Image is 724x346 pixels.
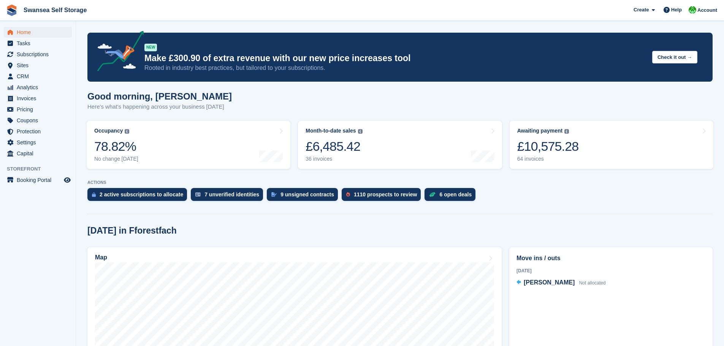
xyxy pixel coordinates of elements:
[7,165,76,173] span: Storefront
[517,128,563,134] div: Awaiting payment
[17,49,62,60] span: Subscriptions
[634,6,649,14] span: Create
[144,44,157,51] div: NEW
[516,278,606,288] a: [PERSON_NAME] Not allocated
[517,139,579,154] div: £10,575.28
[510,121,713,169] a: Awaiting payment £10,575.28 64 invoices
[17,115,62,126] span: Coupons
[87,91,232,101] h1: Good morning, [PERSON_NAME]
[100,191,183,197] div: 2 active subscriptions to allocate
[4,38,72,49] a: menu
[4,60,72,71] a: menu
[17,148,62,159] span: Capital
[517,156,579,162] div: 64 invoices
[92,192,96,197] img: active_subscription_to_allocate_icon-d502201f5373d7db506a760aba3b589e785aa758c864c3986d89f69b8ff3...
[689,6,696,14] img: Andrew Robbins
[17,93,62,104] span: Invoices
[17,82,62,93] span: Analytics
[429,192,436,197] img: deal-1b604bf984904fb50ccaf53a9ad4b4a5d6e5aea283cecdc64d6e3604feb123c2.svg
[516,254,705,263] h2: Move ins / outs
[144,64,646,72] p: Rooted in industry best practices, but tailored to your subscriptions.
[17,27,62,38] span: Home
[17,71,62,82] span: CRM
[87,103,232,111] p: Here's what's happening across your business [DATE]
[671,6,682,14] span: Help
[306,128,356,134] div: Month-to-date sales
[87,188,191,205] a: 2 active subscriptions to allocate
[4,93,72,104] a: menu
[425,188,479,205] a: 6 open deals
[17,175,62,185] span: Booking Portal
[4,126,72,137] a: menu
[125,129,129,134] img: icon-info-grey-7440780725fd019a000dd9b08b2336e03edf1995a4989e88bcd33f0948082b44.svg
[195,192,201,197] img: verify_identity-adf6edd0f0f0b5bbfe63781bf79b02c33cf7c696d77639b501bdc392416b5a36.svg
[191,188,267,205] a: 7 unverified identities
[280,191,334,197] div: 9 unsigned contracts
[579,280,606,286] span: Not allocated
[17,38,62,49] span: Tasks
[17,60,62,71] span: Sites
[4,104,72,115] a: menu
[439,191,472,197] div: 6 open deals
[697,6,717,14] span: Account
[87,180,713,185] p: ACTIONS
[4,71,72,82] a: menu
[87,121,290,169] a: Occupancy 78.82% No change [DATE]
[358,129,363,134] img: icon-info-grey-7440780725fd019a000dd9b08b2336e03edf1995a4989e88bcd33f0948082b44.svg
[4,27,72,38] a: menu
[95,254,107,261] h2: Map
[94,156,138,162] div: No change [DATE]
[4,148,72,159] a: menu
[63,175,72,185] a: Preview store
[6,5,17,16] img: stora-icon-8386f47178a22dfd0bd8f6a31ec36ba5ce8667c1dd55bd0f319d3a0aa187defe.svg
[652,51,697,63] button: Check it out →
[354,191,417,197] div: 1110 prospects to review
[4,175,72,185] a: menu
[4,115,72,126] a: menu
[17,126,62,137] span: Protection
[4,82,72,93] a: menu
[564,129,569,134] img: icon-info-grey-7440780725fd019a000dd9b08b2336e03edf1995a4989e88bcd33f0948082b44.svg
[4,49,72,60] a: menu
[516,267,705,274] div: [DATE]
[94,128,123,134] div: Occupancy
[298,121,502,169] a: Month-to-date sales £6,485.42 36 invoices
[21,4,90,16] a: Swansea Self Storage
[271,192,277,197] img: contract_signature_icon-13c848040528278c33f63329250d36e43548de30e8caae1d1a13099fd9432cc5.svg
[306,156,362,162] div: 36 invoices
[17,104,62,115] span: Pricing
[342,188,425,205] a: 1110 prospects to review
[346,192,350,197] img: prospect-51fa495bee0391a8d652442698ab0144808aea92771e9ea1ae160a38d050c398.svg
[144,53,646,64] p: Make £300.90 of extra revenue with our new price increases tool
[306,139,362,154] div: £6,485.42
[204,191,259,197] div: 7 unverified identities
[91,31,144,74] img: price-adjustments-announcement-icon-8257ccfd72463d97f412b2fc003d46551f7dbcb40ab6d574587a9cd5c0d94...
[524,279,575,286] span: [PERSON_NAME]
[17,137,62,148] span: Settings
[267,188,342,205] a: 9 unsigned contracts
[4,137,72,148] a: menu
[94,139,138,154] div: 78.82%
[87,226,177,236] h2: [DATE] in Fforestfach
